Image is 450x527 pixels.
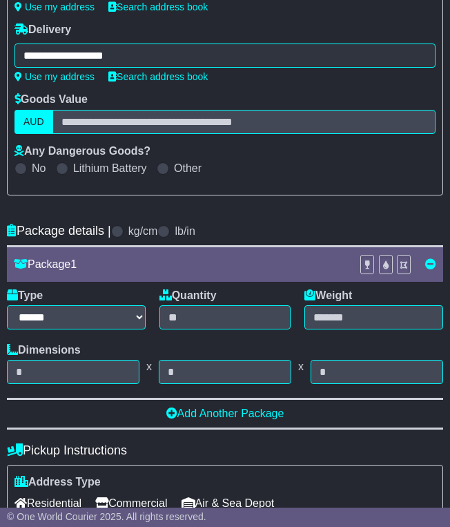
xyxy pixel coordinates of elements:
[425,258,436,270] a: Remove this item
[182,492,275,514] span: Air & Sea Depot
[14,23,71,36] label: Delivery
[14,71,95,82] a: Use my address
[14,1,95,12] a: Use my address
[291,360,311,373] span: x
[304,289,352,302] label: Weight
[108,1,208,12] a: Search address book
[14,93,88,106] label: Goods Value
[7,258,353,271] div: Package
[159,289,217,302] label: Quantity
[139,360,159,373] span: x
[70,258,77,270] span: 1
[14,492,81,514] span: Residential
[175,224,195,238] label: lb/in
[174,162,202,175] label: Other
[7,224,111,238] h4: Package details |
[7,289,43,302] label: Type
[14,144,150,157] label: Any Dangerous Goods?
[108,71,208,82] a: Search address book
[95,492,167,514] span: Commercial
[32,162,46,175] label: No
[7,443,443,458] h4: Pickup Instructions
[128,224,158,238] label: kg/cm
[7,343,81,356] label: Dimensions
[166,408,284,419] a: Add Another Package
[14,110,53,134] label: AUD
[14,475,101,488] label: Address Type
[73,162,147,175] label: Lithium Battery
[7,511,206,522] span: © One World Courier 2025. All rights reserved.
